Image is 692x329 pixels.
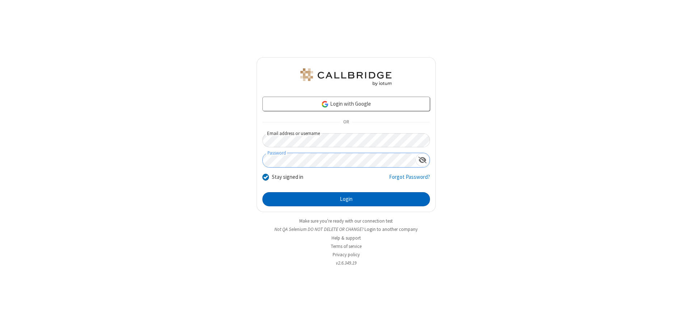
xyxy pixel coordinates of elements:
a: Help & support [332,235,361,241]
button: Login [262,192,430,207]
a: Terms of service [331,243,362,249]
a: Forgot Password? [389,173,430,187]
a: Privacy policy [333,252,360,258]
input: Password [263,153,415,167]
input: Email address or username [262,133,430,147]
button: Login to another company [364,226,418,233]
img: google-icon.png [321,100,329,108]
img: QA Selenium DO NOT DELETE OR CHANGE [299,68,393,86]
a: Make sure you're ready with our connection test [299,218,393,224]
div: Show password [415,153,430,166]
span: OR [340,117,352,127]
a: Login with Google [262,97,430,111]
li: v2.6.349.19 [257,260,436,266]
li: Not QA Selenium DO NOT DELETE OR CHANGE? [257,226,436,233]
label: Stay signed in [272,173,303,181]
